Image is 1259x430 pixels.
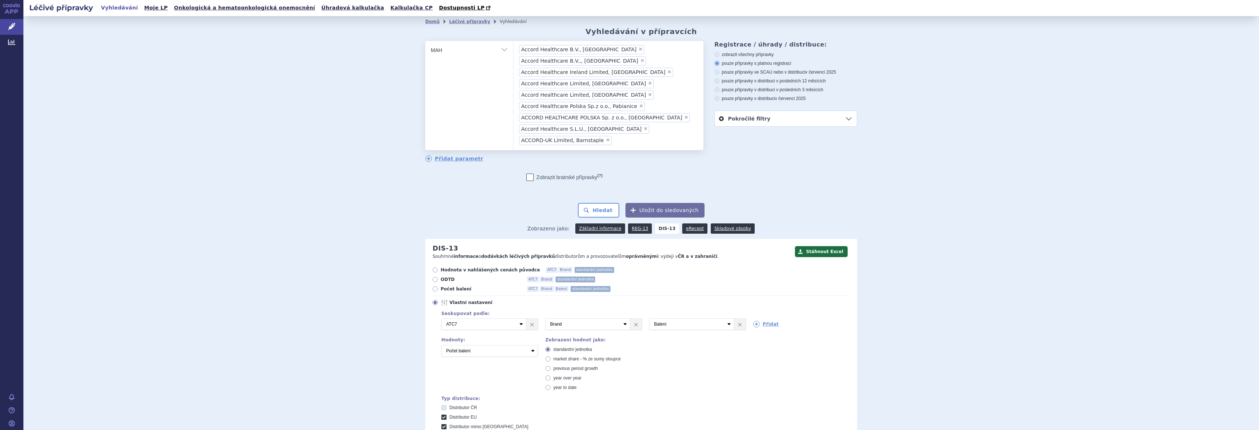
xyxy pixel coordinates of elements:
abbr: (?) [597,173,602,178]
span: year to date [553,385,576,390]
span: Brand [558,267,572,273]
span: Accord Healthcare Limited, [GEOGRAPHIC_DATA] [521,81,646,86]
span: ATC7 [527,277,539,282]
span: ODTD [441,277,521,282]
span: Accord Healthcare Polska Sp.z o.o., Pabianice [521,104,637,109]
span: standardní jednotka [553,347,592,352]
button: Hledat [578,203,619,218]
a: REG-13 [628,223,652,234]
span: Počet balení [441,286,521,292]
a: Dostupnosti LP [437,3,494,13]
a: Základní informace [575,223,625,234]
span: × [640,58,645,63]
span: v červenci 2025 [775,96,806,101]
span: v červenci 2025 [805,70,836,75]
label: pouze přípravky s platnou registrací [714,60,857,66]
strong: DIS-13 [655,223,679,234]
span: standardní jednotka [556,277,595,282]
a: Domů [425,19,440,24]
h3: Registrace / úhrady / distribuce: [714,41,857,48]
div: Hodnoty: [441,337,538,342]
span: ACCORD HEALTHCARE POLSKA Sp. z o.o., [GEOGRAPHIC_DATA] [521,115,682,120]
a: Léčivé přípravky [449,19,490,24]
span: Hodnota v nahlášených cenách původce [441,267,540,273]
strong: dodávkách léčivých přípravků [481,254,555,259]
span: previous period growth [553,366,598,371]
a: Pokročilé filtry [715,111,857,126]
span: Distributor mimo [GEOGRAPHIC_DATA] [449,424,528,429]
input: Accord Healthcare B.V., [GEOGRAPHIC_DATA]Accord Healthcare B.V.,, [GEOGRAPHIC_DATA]Accord Healthc... [614,136,618,145]
h2: Vyhledávání v přípravcích [586,27,697,36]
a: Přidat parametr [425,155,483,162]
a: Moje LP [142,3,170,13]
span: standardní jednotka [575,267,614,273]
div: 3 [434,318,850,330]
p: Souhrnné o distributorům a provozovatelům k výdeji v . [433,253,791,260]
a: Vyhledávání [99,3,140,13]
span: × [639,104,643,108]
a: Úhradová kalkulačka [319,3,386,13]
strong: informace [454,254,479,259]
h2: Léčivé přípravky [23,3,99,13]
span: Brand [540,286,554,292]
a: Přidat [753,321,779,327]
span: × [643,126,648,131]
span: standardní jednotka [571,286,610,292]
strong: oprávněným [626,254,657,259]
a: Skladové zásoby [711,223,755,234]
span: Dostupnosti LP [439,5,485,11]
span: market share - % ze sumy sloupce [553,356,621,362]
span: Accord Healthcare B.V., [GEOGRAPHIC_DATA] [521,47,636,52]
span: Distributor ČR [449,405,477,410]
h2: DIS-13 [433,244,458,252]
div: Typ distribuce: [441,396,850,401]
div: Zobrazení hodnot jako: [545,337,642,342]
span: Vlastní nastavení [449,300,530,305]
label: zobrazit všechny přípravky [714,52,857,58]
span: Accord Healthcare S.L.U., [GEOGRAPHIC_DATA] [521,126,642,131]
span: Accord Healthcare B.V.,, [GEOGRAPHIC_DATA] [521,58,638,63]
strong: ČR a v zahraničí [678,254,717,259]
span: Brand [540,277,554,282]
span: × [638,47,643,51]
a: × [734,319,746,330]
a: eRecept [682,223,707,234]
a: Kalkulačka CP [388,3,435,13]
span: × [648,81,652,85]
span: × [667,70,672,74]
span: × [648,92,652,97]
a: × [630,319,642,330]
label: pouze přípravky ve SCAU nebo v distribuci [714,69,857,75]
span: × [684,115,688,119]
span: ATC7 [527,286,539,292]
li: Vyhledávání [500,16,536,27]
label: Zobrazit bratrské přípravky [526,174,603,181]
span: Accord Healthcare Ireland Limited, [GEOGRAPHIC_DATA] [521,70,665,75]
label: pouze přípravky v distribuci v posledních 3 měsících [714,87,857,93]
span: ATC7 [546,267,558,273]
span: ACCORD-UK Limited, Barnstaple [521,138,604,143]
a: Onkologická a hematoonkologická onemocnění [172,3,317,13]
span: Accord Healthcare Limited, [GEOGRAPHIC_DATA] [521,92,646,97]
span: Balení [554,286,569,292]
button: Stáhnout Excel [795,246,848,257]
button: Uložit do sledovaných [625,203,705,218]
span: year over year [553,375,582,381]
span: Distributor EU [449,415,477,420]
span: Zobrazeno jako: [527,223,570,234]
label: pouze přípravky v distribuci v posledních 12 měsících [714,78,857,84]
div: Seskupovat podle: [434,311,850,316]
label: pouze přípravky v distribuci [714,96,857,101]
span: × [606,138,610,142]
a: × [526,319,538,330]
